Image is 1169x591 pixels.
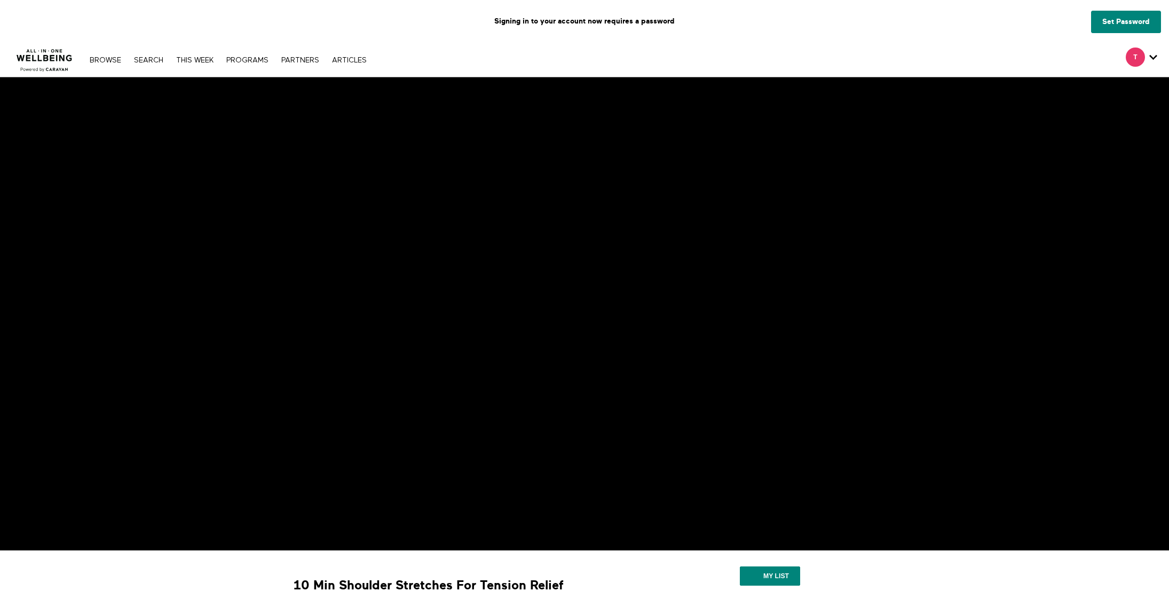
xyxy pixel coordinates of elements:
[276,57,325,64] a: PARTNERS
[171,57,219,64] a: THIS WEEK
[740,566,800,586] button: My list
[327,57,372,64] a: ARTICLES
[12,41,77,73] img: CARAVAN
[84,57,127,64] a: Browse
[8,8,1161,35] p: Signing in to your account now requires a password
[84,54,372,65] nav: Primary
[129,57,169,64] a: Search
[1091,11,1161,33] a: Set Password
[1118,43,1165,77] div: Secondary
[221,57,274,64] a: PROGRAMS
